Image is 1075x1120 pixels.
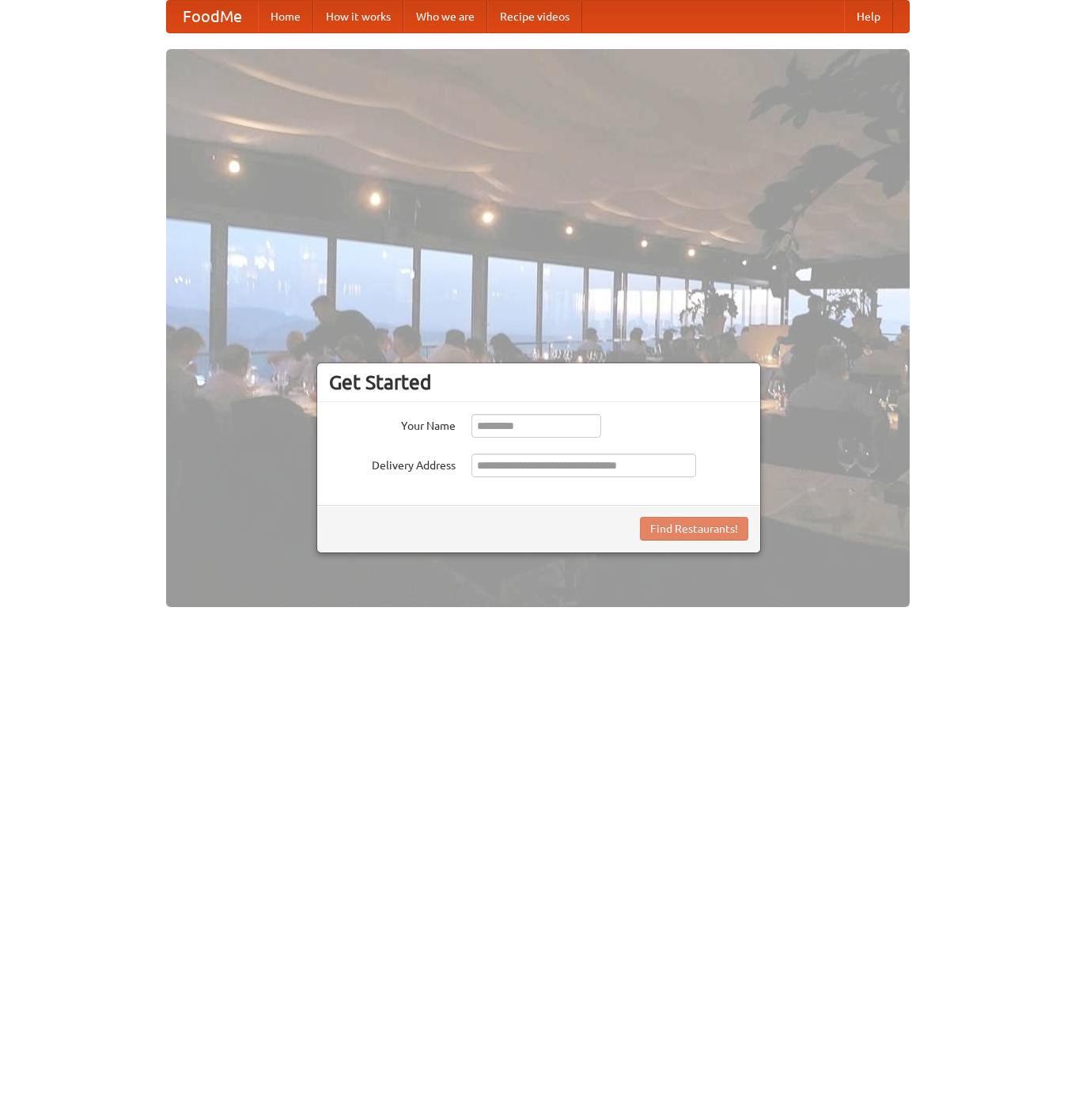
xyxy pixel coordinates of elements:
[844,1,893,32] a: Help
[313,1,403,32] a: How it works
[329,414,456,434] label: Your Name
[487,1,582,32] a: Recipe videos
[167,1,258,32] a: FoodMe
[403,1,487,32] a: Who we are
[258,1,313,32] a: Home
[329,370,748,394] h3: Get Started
[640,517,748,541] button: Find Restaurants!
[329,454,456,473] label: Delivery Address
